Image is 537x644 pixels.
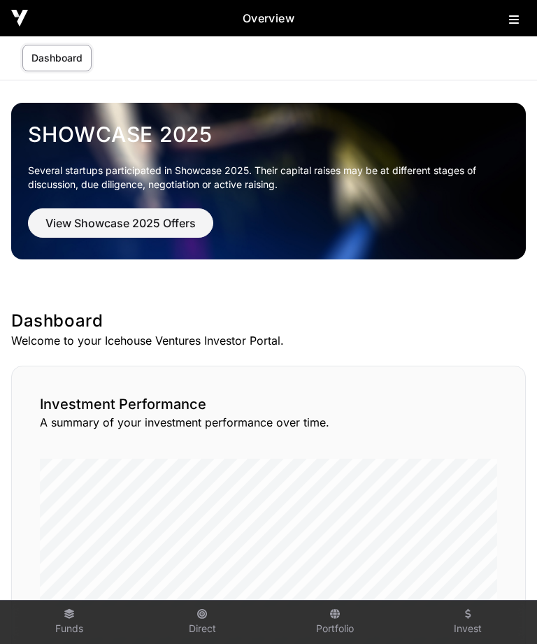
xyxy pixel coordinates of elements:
span: View Showcase 2025 Offers [45,215,196,231]
p: A summary of your investment performance over time. [40,414,497,431]
button: View Showcase 2025 Offers [28,208,213,238]
a: Showcase 2025 [28,122,509,147]
a: Dashboard [22,45,92,71]
p: Welcome to your Icehouse Ventures Investor Portal. [11,332,526,349]
a: Direct [141,603,263,641]
p: Several startups participated in Showcase 2025. Their capital raises may be at different stages o... [28,164,498,192]
h2: Investment Performance [40,394,497,414]
h2: Overview [28,10,509,27]
iframe: Chat Widget [467,577,537,644]
img: Showcase 2025 [11,103,526,259]
img: Icehouse Ventures Logo [11,10,28,27]
a: Funds [8,603,130,641]
a: Invest [407,603,529,641]
h1: Dashboard [11,310,526,332]
a: View Showcase 2025 Offers [28,222,213,236]
a: Portfolio [274,603,396,641]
